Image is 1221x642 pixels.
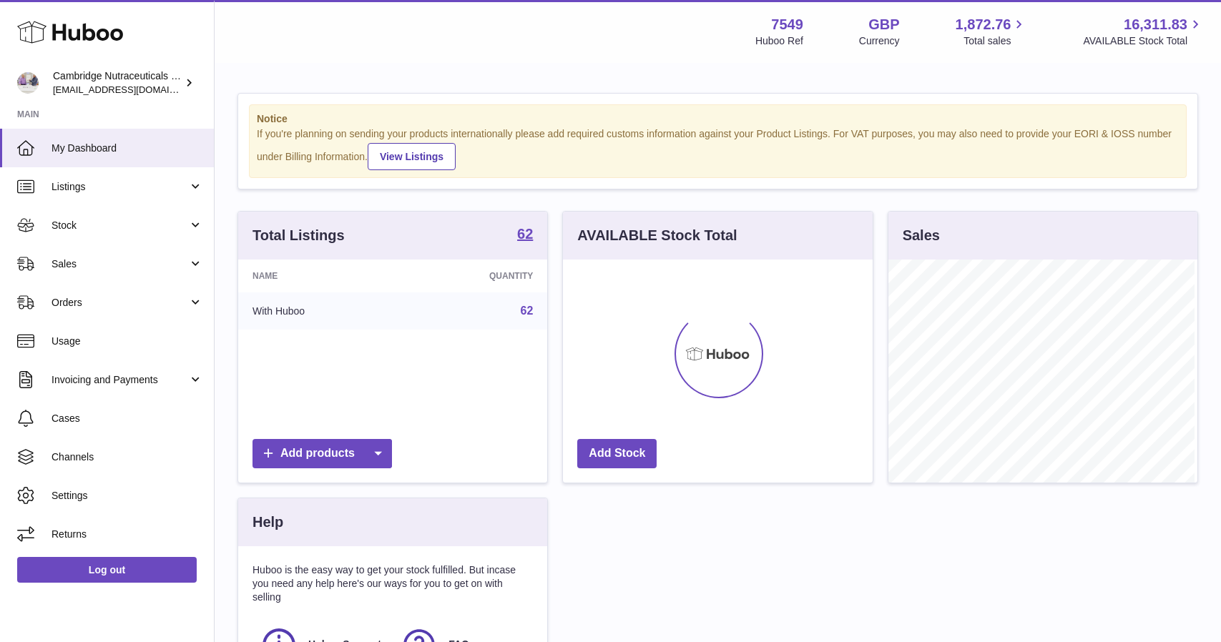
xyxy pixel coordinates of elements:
a: Add Stock [577,439,657,468]
a: 62 [521,305,534,317]
span: 1,872.76 [956,15,1011,34]
div: If you're planning on sending your products internationally please add required customs informati... [257,127,1179,170]
span: Sales [52,257,188,271]
a: View Listings [368,143,456,170]
span: Cases [52,412,203,425]
span: Total sales [963,34,1027,48]
img: qvc@camnutra.com [17,72,39,94]
span: Invoicing and Payments [52,373,188,387]
span: Settings [52,489,203,503]
th: Quantity [401,260,547,292]
a: 62 [517,227,533,244]
span: Usage [52,335,203,348]
strong: 7549 [771,15,803,34]
span: AVAILABLE Stock Total [1083,34,1204,48]
span: 16,311.83 [1124,15,1187,34]
div: Currency [859,34,900,48]
div: Huboo Ref [755,34,803,48]
strong: Notice [257,112,1179,126]
h3: Help [252,513,283,532]
span: My Dashboard [52,142,203,155]
a: 16,311.83 AVAILABLE Stock Total [1083,15,1204,48]
a: Log out [17,557,197,583]
span: Returns [52,528,203,541]
span: Channels [52,450,203,464]
strong: GBP [868,15,899,34]
h3: Total Listings [252,226,345,245]
p: Huboo is the easy way to get your stock fulfilled. But incase you need any help here's our ways f... [252,563,533,604]
a: Add products [252,439,392,468]
h3: AVAILABLE Stock Total [577,226,737,245]
div: Cambridge Nutraceuticals Ltd [53,69,182,97]
span: [EMAIL_ADDRESS][DOMAIN_NAME] [53,84,210,95]
span: Listings [52,180,188,194]
strong: 62 [517,227,533,241]
span: Stock [52,219,188,232]
td: With Huboo [238,292,401,330]
span: Orders [52,296,188,310]
th: Name [238,260,401,292]
a: 1,872.76 Total sales [956,15,1028,48]
h3: Sales [903,226,940,245]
